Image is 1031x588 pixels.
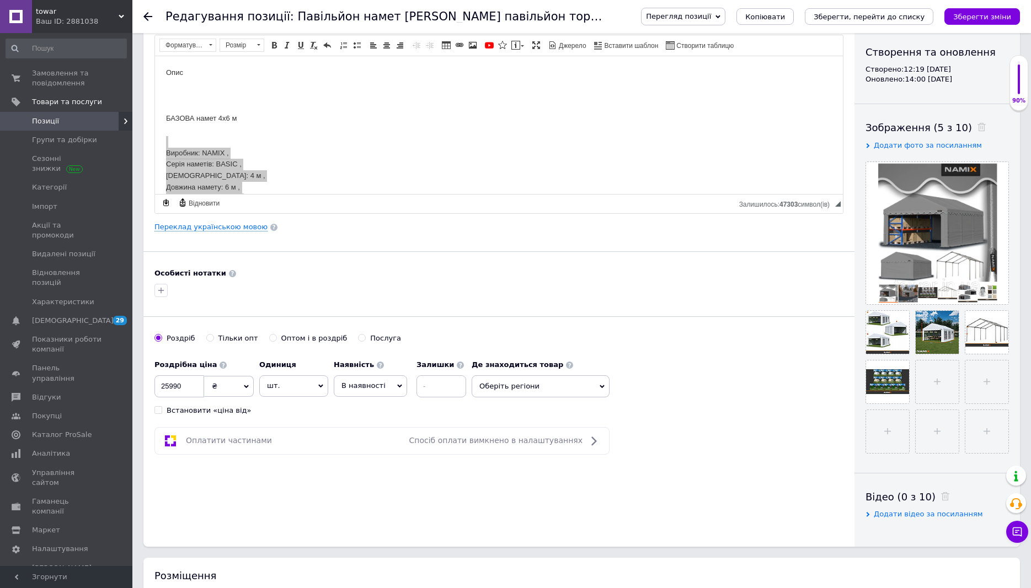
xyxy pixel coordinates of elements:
i: Зберегти, перейти до списку [814,13,925,21]
div: Ваш ID: 2881038 [36,17,132,26]
a: Максимізувати [530,39,542,51]
b: Залишки [416,360,454,369]
span: Налаштування [32,544,88,554]
a: Підкреслений (Ctrl+U) [295,39,307,51]
span: Акції та промокоди [32,220,102,240]
h1: Редагування позиції: Павільйон намет садовий павільйон торговий 4x6m 240 pe 7921 [165,10,739,23]
a: Збільшити відступ [424,39,436,51]
span: Оберіть регіони [472,375,610,397]
a: По лівому краю [367,39,380,51]
span: Відновлення позицій [32,268,102,288]
span: Вставити шаблон [603,41,659,51]
b: Де знаходиться товар [472,360,563,369]
a: Таблиця [440,39,452,51]
a: Вставити шаблон [592,39,660,51]
input: 0 [154,375,204,397]
span: Оплатити частинами [186,436,272,445]
div: Зображення (5 з 10) [866,121,1009,134]
span: Позиції [32,116,59,126]
span: [DEMOGRAPHIC_DATA] [32,316,114,326]
span: Додати фото за посиланням [874,141,982,149]
span: Створити таблицю [675,41,734,51]
a: Зробити резервну копію зараз [160,197,172,209]
span: Розмір [220,39,253,51]
span: Замовлення та повідомлення [32,68,102,88]
a: По правому краю [394,39,406,51]
a: Вставити/видалити нумерований список [338,39,350,51]
span: Каталог ProSale [32,430,92,440]
span: Джерело [557,41,586,51]
span: Товари та послуги [32,97,102,107]
a: Повернути (Ctrl+Z) [321,39,333,51]
span: Форматування [160,39,205,51]
span: Потягніть для зміни розмірів [835,201,841,207]
button: Зберегти зміни [944,8,1020,25]
span: Копіювати [745,13,785,21]
a: Переклад українською мовою [154,223,268,231]
span: Додати відео за посиланням [874,510,983,518]
div: Послуга [370,333,401,343]
span: Відео (0 з 10) [866,491,936,503]
span: ₴ [212,382,217,390]
input: Пошук [6,39,127,58]
span: Показники роботи компанії [32,335,102,354]
span: Перегляд позиції [646,12,711,20]
div: Повернутися назад [143,12,152,21]
a: Відновити [177,197,221,209]
span: Категорії [32,182,67,192]
span: В наявності [341,381,386,390]
div: Створення та оновлення [866,45,1009,59]
span: 47303 [779,201,798,208]
i: Зберегти зміни [953,13,1011,21]
span: Управління сайтом [32,468,102,488]
span: Маркет [32,525,60,535]
button: Чат з покупцем [1006,521,1028,543]
b: Одиниця [259,360,296,369]
div: Встановити «ціна від» [167,406,252,416]
b: Особисті нотатки [154,269,226,277]
a: Вставити іконку [496,39,509,51]
div: Роздріб [167,333,195,343]
div: 90% Якість заповнення [1009,55,1028,111]
a: Видалити форматування [308,39,320,51]
iframe: Редактор, 797ED81D-9A13-4526-B8DF-C2AF8CC7211E [155,56,843,194]
a: Жирний (Ctrl+B) [268,39,280,51]
span: Характеристики [32,297,94,307]
span: 29 [113,316,127,325]
span: Покупці [32,411,62,421]
span: towar [36,7,119,17]
span: Гаманець компанії [32,497,102,516]
input: - [416,375,466,397]
div: Тільки опт [218,333,258,343]
a: Зменшити відступ [410,39,423,51]
a: Джерело [547,39,588,51]
a: Розмір [220,39,264,52]
a: Вставити повідомлення [510,39,526,51]
a: Форматування [159,39,216,52]
span: шт. [259,375,328,396]
span: Спосіб оплати вимкнено в налаштуваннях [409,436,583,445]
button: Зберегти, перейти до списку [805,8,933,25]
span: Відновити [187,199,220,208]
div: Кiлькiсть символiв [739,198,835,208]
b: Роздрібна ціна [154,360,217,369]
span: Сезонні знижки [32,154,102,174]
div: Оптом і в роздріб [281,333,348,343]
a: По центру [381,39,393,51]
div: Створено: 12:19 [DATE] [866,64,1009,74]
span: Відгуки [32,392,61,402]
div: Оновлено: 14:00 [DATE] [866,74,1009,84]
a: Створити таблицю [664,39,735,51]
span: Панель управління [32,363,102,383]
a: Курсив (Ctrl+I) [281,39,293,51]
span: Аналітика [32,449,70,458]
a: Додати відео з YouTube [483,39,495,51]
a: Вставити/видалити маркований список [351,39,363,51]
button: Копіювати [736,8,794,25]
span: Видалені позиції [32,249,95,259]
span: Групи та добірки [32,135,97,145]
div: Розміщення [154,569,1009,582]
span: Імпорт [32,202,57,212]
div: 90% [1010,97,1028,105]
a: Зображення [467,39,479,51]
